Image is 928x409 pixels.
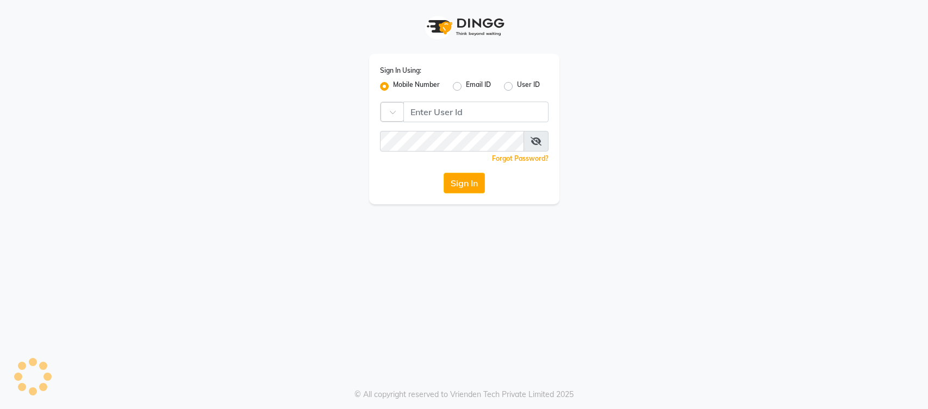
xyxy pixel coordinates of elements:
[403,102,549,122] input: Username
[393,80,440,93] label: Mobile Number
[380,66,421,75] label: Sign In Using:
[444,173,485,193] button: Sign In
[492,154,549,162] a: Forgot Password?
[380,131,524,152] input: Username
[517,80,540,93] label: User ID
[466,80,491,93] label: Email ID
[421,11,508,43] img: logo1.svg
